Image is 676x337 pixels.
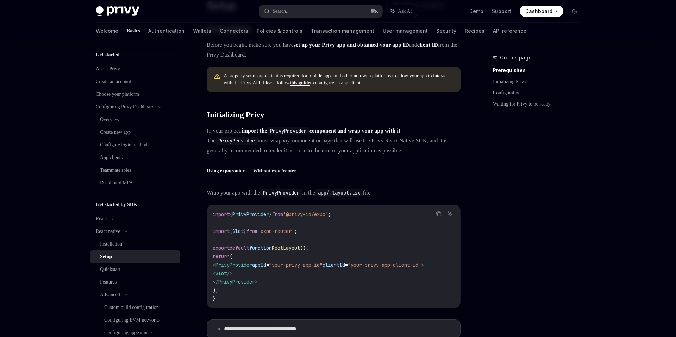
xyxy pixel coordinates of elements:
div: Create new app [100,128,131,136]
div: Custom build configuration [104,303,159,312]
a: Transaction management [311,23,374,39]
a: client ID [417,42,438,48]
code: PrivyProvider [267,127,309,135]
span: { [230,211,232,217]
span: > [421,262,424,268]
a: Dashboard MFA [90,177,180,189]
span: from [246,228,258,234]
span: </ [213,279,218,285]
span: '@privy-io/expo' [283,211,328,217]
div: Setup [100,253,112,261]
a: Configuration [493,87,586,98]
span: Ask AI [398,8,412,15]
div: About Privy [96,65,120,73]
span: } [244,228,246,234]
span: () [300,245,306,251]
span: ⌘ K [371,8,378,14]
a: Demo [469,8,483,15]
a: set up your Privy app and obtained your app ID [294,42,409,48]
div: Installation [100,240,122,248]
span: > [255,279,258,285]
a: Custom build configuration [90,301,180,314]
button: Ask AI [445,209,455,218]
span: Before you begin, make sure you have and from the Privy Dashboard. [207,40,461,60]
h5: Get started [96,51,119,59]
span: { [306,245,308,251]
span: Slot [232,228,244,234]
button: Without expo/router [253,163,296,179]
strong: import the component and wrap your app with it [242,128,400,134]
div: Create an account [96,77,131,86]
button: Using expo/router [207,163,244,179]
a: Initializing Privy [493,76,586,87]
span: < [213,270,215,276]
div: Search... [273,7,290,15]
div: Advanced [100,291,120,299]
span: = [345,262,348,268]
a: Prerequisites [493,65,586,76]
div: Configuring EVM networks [104,316,160,324]
a: Choose your platform [90,88,180,101]
span: A properly set up app client is required for mobile apps and other non-web platforms to allow you... [224,72,453,87]
span: "your-privy-app-client-id" [348,262,421,268]
a: Features [90,276,180,288]
a: Connectors [220,23,248,39]
span: ); [213,287,218,293]
button: Toggle dark mode [569,6,580,17]
a: User management [383,23,428,39]
a: Waiting for Privy to be ready [493,98,586,110]
span: In your project, . The must wrap component or page that will use the Privy React Native SDK, and ... [207,126,461,155]
div: App clients [100,153,123,162]
a: Create an account [90,75,180,88]
span: /> [227,270,232,276]
a: Welcome [96,23,118,39]
a: Configure login methods [90,139,180,151]
a: Configuring EVM networks [90,314,180,326]
div: Teammate roles [100,166,131,174]
span: from [272,211,283,217]
div: Quickstart [100,265,120,274]
a: Security [436,23,456,39]
span: ; [294,228,297,234]
span: { [230,228,232,234]
span: RootLayout [272,245,300,251]
a: Quickstart [90,263,180,276]
a: API reference [493,23,526,39]
a: Basics [127,23,140,39]
span: export [213,245,230,251]
img: dark logo [96,6,139,16]
span: appId [252,262,266,268]
a: Setup [90,250,180,263]
code: app/_layout.tsx [315,189,363,197]
a: Dashboard [520,6,563,17]
div: React [96,215,107,223]
span: PrivyProvider [232,211,269,217]
div: Configuring Privy Dashboard [96,103,154,111]
span: return [213,253,230,260]
a: About Privy [90,63,180,75]
span: import [213,211,230,217]
span: Dashboard [525,8,552,15]
a: Policies & controls [257,23,302,39]
span: PrivyProvider [215,262,252,268]
span: clientId [323,262,345,268]
span: Initializing Privy [207,109,264,120]
span: PrivyProvider [218,279,255,285]
a: Support [492,8,511,15]
span: On this page [500,53,532,62]
h5: Get started by SDK [96,201,137,209]
div: Dashboard MFA [100,179,133,187]
span: function [249,245,272,251]
span: 'expo-router' [258,228,294,234]
code: PrivyProvider [260,189,302,197]
span: } [213,295,215,302]
div: Features [100,278,117,286]
span: Wrap your app with the in the file. [207,188,461,198]
a: App clients [90,151,180,164]
span: < [213,262,215,268]
div: Overview [100,115,119,124]
span: = [266,262,269,268]
div: Configuring appearance [104,329,152,337]
span: ; [328,211,331,217]
span: import [213,228,230,234]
